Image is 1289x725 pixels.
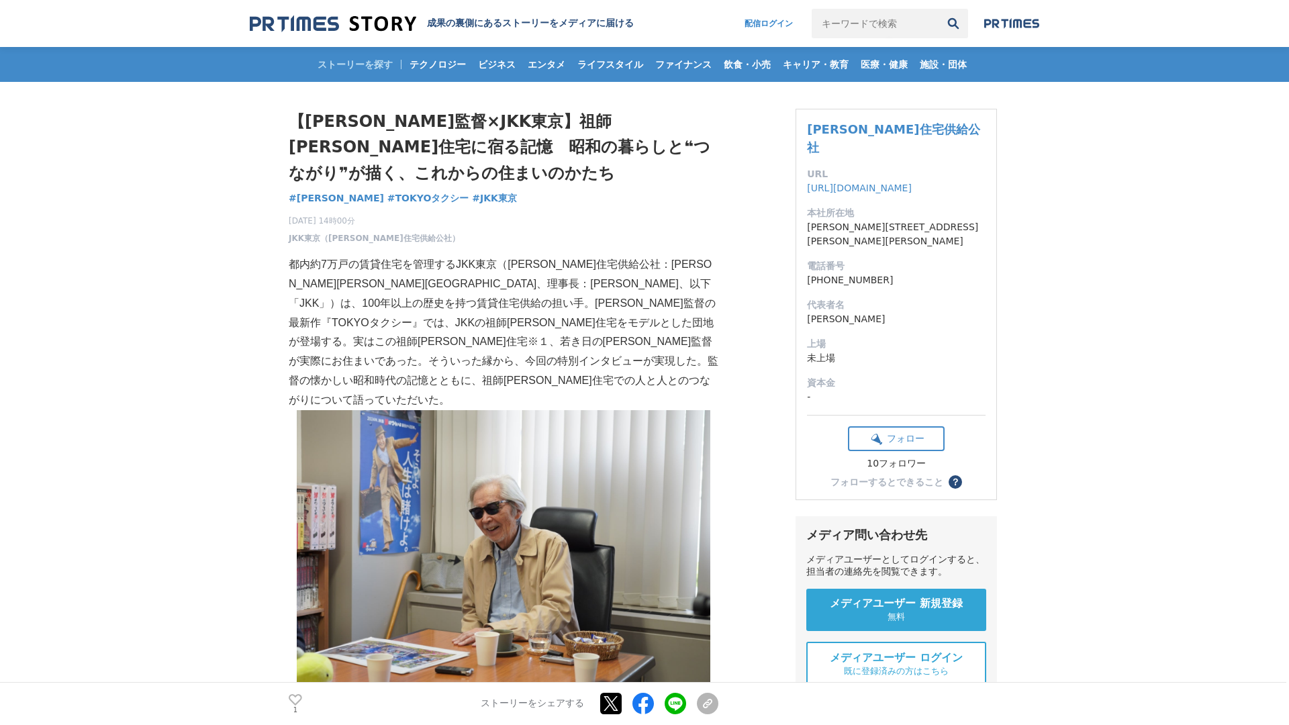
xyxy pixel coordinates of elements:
[914,58,972,70] span: 施設・団体
[522,58,571,70] span: エンタメ
[472,191,517,205] a: #JKK東京
[888,611,905,623] span: 無料
[387,191,469,205] a: #TOKYOタクシー
[951,477,960,487] span: ？
[807,376,986,390] dt: 資本金
[473,47,521,82] a: ビジネス
[522,47,571,82] a: エンタメ
[984,18,1039,29] img: prtimes
[718,47,776,82] a: 飲食・小売
[807,312,986,326] dd: [PERSON_NAME]
[806,527,986,543] div: メディア問い合わせ先
[914,47,972,82] a: 施設・団体
[807,167,986,181] dt: URL
[289,109,718,186] h1: 【[PERSON_NAME]監督×JKK東京】祖師[PERSON_NAME]住宅に宿る記憶 昭和の暮らしと❝つながり❞が描く、これからの住まいのかたち
[807,390,986,404] dd: -
[807,298,986,312] dt: 代表者名
[855,58,913,70] span: 医療・健康
[650,58,717,70] span: ファイナンス
[807,206,986,220] dt: 本社所在地
[844,665,949,677] span: 既に登録済みの方はこちら
[830,477,943,487] div: フォローするとできること
[807,122,980,154] a: [PERSON_NAME]住宅供給公社
[250,15,634,33] a: 成果の裏側にあるストーリーをメディアに届ける 成果の裏側にあるストーリーをメディアに届ける
[731,9,806,38] a: 配信ログイン
[387,192,469,204] span: #TOKYOタクシー
[939,9,968,38] button: 検索
[572,47,649,82] a: ライフスタイル
[572,58,649,70] span: ライフスタイル
[472,192,517,204] span: #JKK東京
[807,273,986,287] dd: [PHONE_NUMBER]
[289,215,460,227] span: [DATE] 14時00分
[718,58,776,70] span: 飲食・小売
[650,47,717,82] a: ファイナンス
[807,220,986,248] dd: [PERSON_NAME][STREET_ADDRESS][PERSON_NAME][PERSON_NAME]
[289,255,718,409] p: 都内約7万戸の賃貸住宅を管理するJKK東京（[PERSON_NAME]住宅供給公社：[PERSON_NAME][PERSON_NAME][GEOGRAPHIC_DATA]、理事長：[PERSON...
[404,47,471,82] a: テクノロジー
[289,232,460,244] a: JKK東京（[PERSON_NAME]住宅供給公社）
[807,259,986,273] dt: 電話番号
[807,337,986,351] dt: 上場
[473,58,521,70] span: ビジネス
[806,554,986,578] div: メディアユーザーとしてログインすると、担当者の連絡先を閲覧できます。
[250,15,416,33] img: 成果の裏側にあるストーリーをメディアに届ける
[855,47,913,82] a: 医療・健康
[806,642,986,687] a: メディアユーザー ログイン 既に登録済みの方はこちら
[830,651,963,665] span: メディアユーザー ログイン
[848,458,945,470] div: 10フォロワー
[404,58,471,70] span: テクノロジー
[807,351,986,365] dd: 未上場
[289,191,384,205] a: #[PERSON_NAME]
[297,410,710,686] img: thumbnail_0fe8d800-4b64-11f0-a60d-cfae4edd808c.JPG
[481,698,584,710] p: ストーリーをシェアする
[830,597,963,611] span: メディアユーザー 新規登録
[949,475,962,489] button: ？
[812,9,939,38] input: キーワードで検索
[427,17,634,30] h2: 成果の裏側にあるストーリーをメディアに届ける
[807,183,912,193] a: [URL][DOMAIN_NAME]
[289,707,302,714] p: 1
[777,47,854,82] a: キャリア・教育
[848,426,945,451] button: フォロー
[289,192,384,204] span: #[PERSON_NAME]
[806,589,986,631] a: メディアユーザー 新規登録 無料
[777,58,854,70] span: キャリア・教育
